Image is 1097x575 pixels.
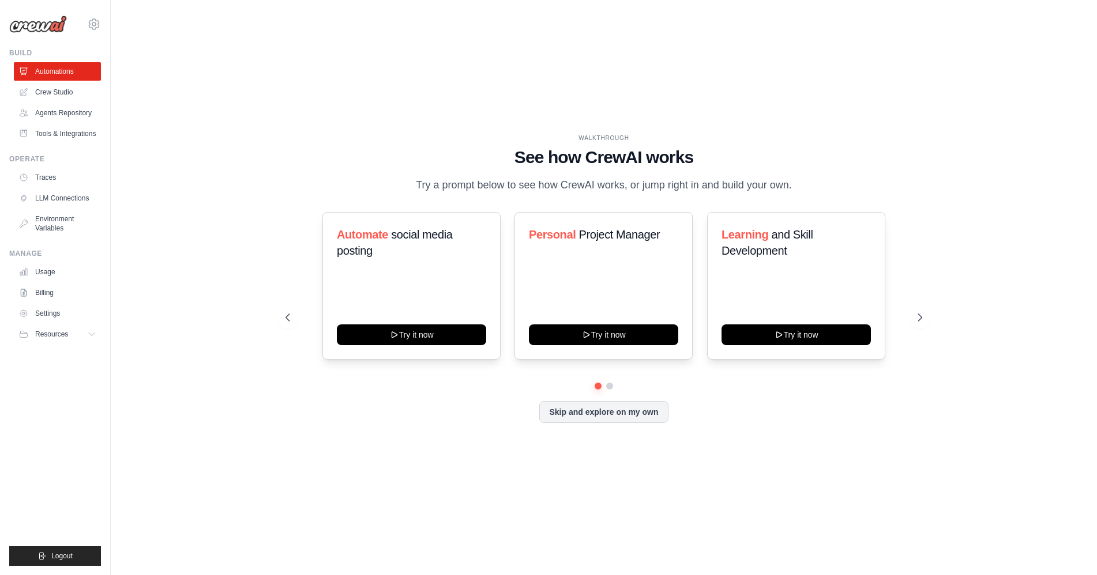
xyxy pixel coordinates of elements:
[722,324,871,345] button: Try it now
[9,546,101,566] button: Logout
[539,401,668,423] button: Skip and explore on my own
[14,325,101,343] button: Resources
[14,168,101,187] a: Traces
[14,104,101,122] a: Agents Repository
[14,62,101,81] a: Automations
[285,147,922,168] h1: See how CrewAI works
[14,124,101,143] a: Tools & Integrations
[14,83,101,101] a: Crew Studio
[14,283,101,302] a: Billing
[9,48,101,58] div: Build
[410,177,798,194] p: Try a prompt below to see how CrewAI works, or jump right in and build your own.
[9,249,101,258] div: Manage
[14,304,101,323] a: Settings
[529,324,678,345] button: Try it now
[9,16,67,33] img: Logo
[14,263,101,281] a: Usage
[337,324,486,345] button: Try it now
[579,228,660,241] span: Project Manager
[14,210,101,237] a: Environment Variables
[529,228,576,241] span: Personal
[337,228,453,257] span: social media posting
[51,551,73,561] span: Logout
[337,228,388,241] span: Automate
[285,134,922,142] div: WALKTHROUGH
[35,330,68,339] span: Resources
[9,154,101,164] div: Operate
[14,189,101,207] a: LLM Connections
[722,228,813,257] span: and Skill Development
[722,228,768,241] span: Learning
